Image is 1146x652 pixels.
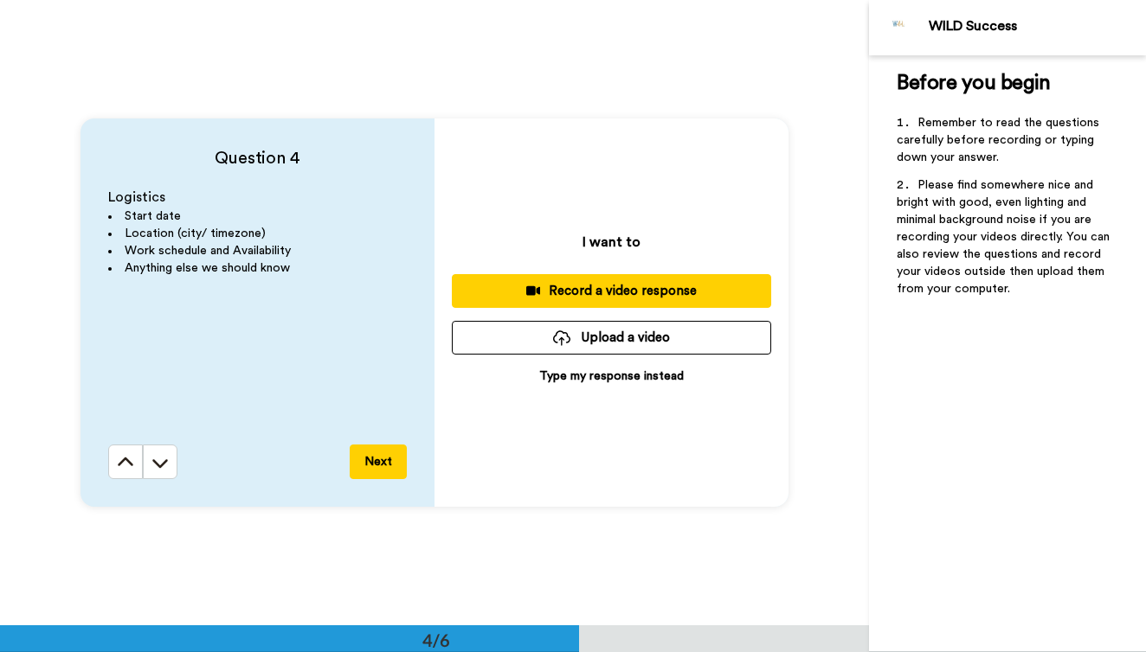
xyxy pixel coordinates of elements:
span: Remember to read the questions carefully before recording or typing down your answer. [897,117,1103,163]
span: Work schedule and Availability [125,245,291,257]
span: Start date [125,210,181,222]
span: Anything else we should know [125,262,290,274]
h4: Question 4 [108,146,407,170]
p: I want to [583,232,641,252]
div: 4/6 [395,628,478,652]
span: Before you begin [897,73,1050,93]
p: Type my response instead [539,368,684,385]
img: Profile Image [879,7,920,48]
button: Record a video response [452,274,771,308]
div: Record a video response [466,282,757,300]
button: Next [350,444,407,479]
span: Location (city/ timezone) [125,227,266,240]
div: WILD Success [929,18,1145,35]
button: Upload a video [452,321,771,355]
span: Please find somewhere nice and bright with good, even lighting and minimal background noise if yo... [897,179,1113,295]
span: Logistics [108,190,165,204]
